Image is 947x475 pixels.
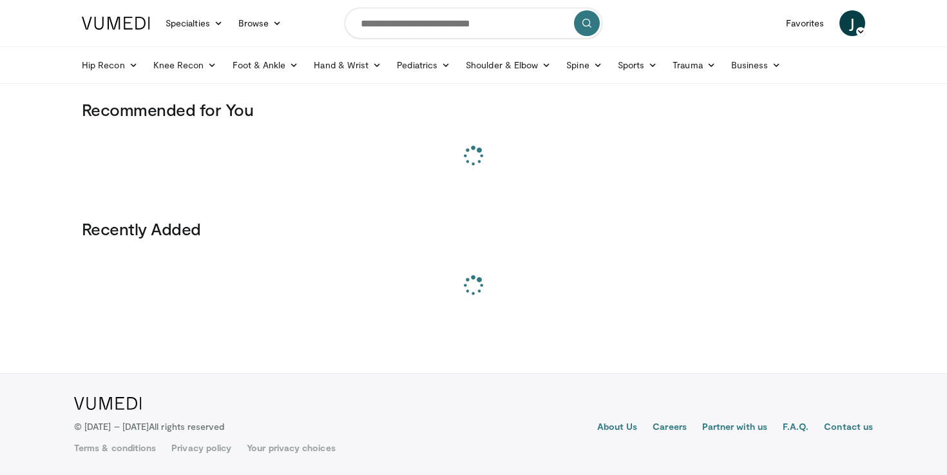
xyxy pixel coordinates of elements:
img: VuMedi Logo [82,17,150,30]
a: Trauma [665,52,723,78]
a: About Us [597,420,638,436]
a: Foot & Ankle [225,52,307,78]
a: Partner with us [702,420,767,436]
h3: Recommended for You [82,99,865,120]
a: Terms & conditions [74,441,156,454]
a: Sports [610,52,665,78]
a: Knee Recon [146,52,225,78]
input: Search topics, interventions [345,8,602,39]
img: VuMedi Logo [74,397,142,410]
p: © [DATE] – [DATE] [74,420,225,433]
a: J [839,10,865,36]
a: Favorites [778,10,832,36]
h3: Recently Added [82,218,865,239]
a: Contact us [824,420,873,436]
a: Spine [559,52,609,78]
a: Pediatrics [389,52,458,78]
a: F.A.Q. [783,420,808,436]
span: All rights reserved [149,421,224,432]
a: Specialties [158,10,231,36]
a: Browse [231,10,290,36]
a: Hip Recon [74,52,146,78]
a: Your privacy choices [247,441,335,454]
a: Privacy policy [171,441,231,454]
a: Careers [653,420,687,436]
a: Shoulder & Elbow [458,52,559,78]
a: Hand & Wrist [306,52,389,78]
a: Business [723,52,789,78]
